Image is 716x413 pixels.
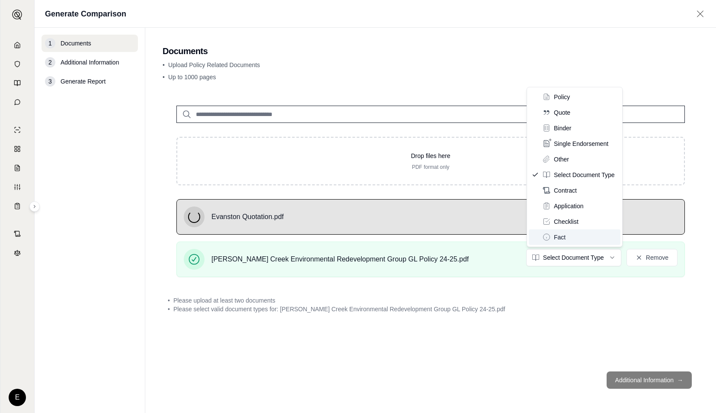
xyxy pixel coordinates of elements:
[554,139,608,148] span: Single Endorsement
[554,217,579,226] span: Checklist
[554,233,566,242] span: Fact
[554,202,584,210] span: Application
[554,155,569,164] span: Other
[554,108,570,117] span: Quote
[554,93,570,101] span: Policy
[554,186,577,195] span: Contract
[554,171,615,179] span: Select Document Type
[554,124,571,132] span: Binder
